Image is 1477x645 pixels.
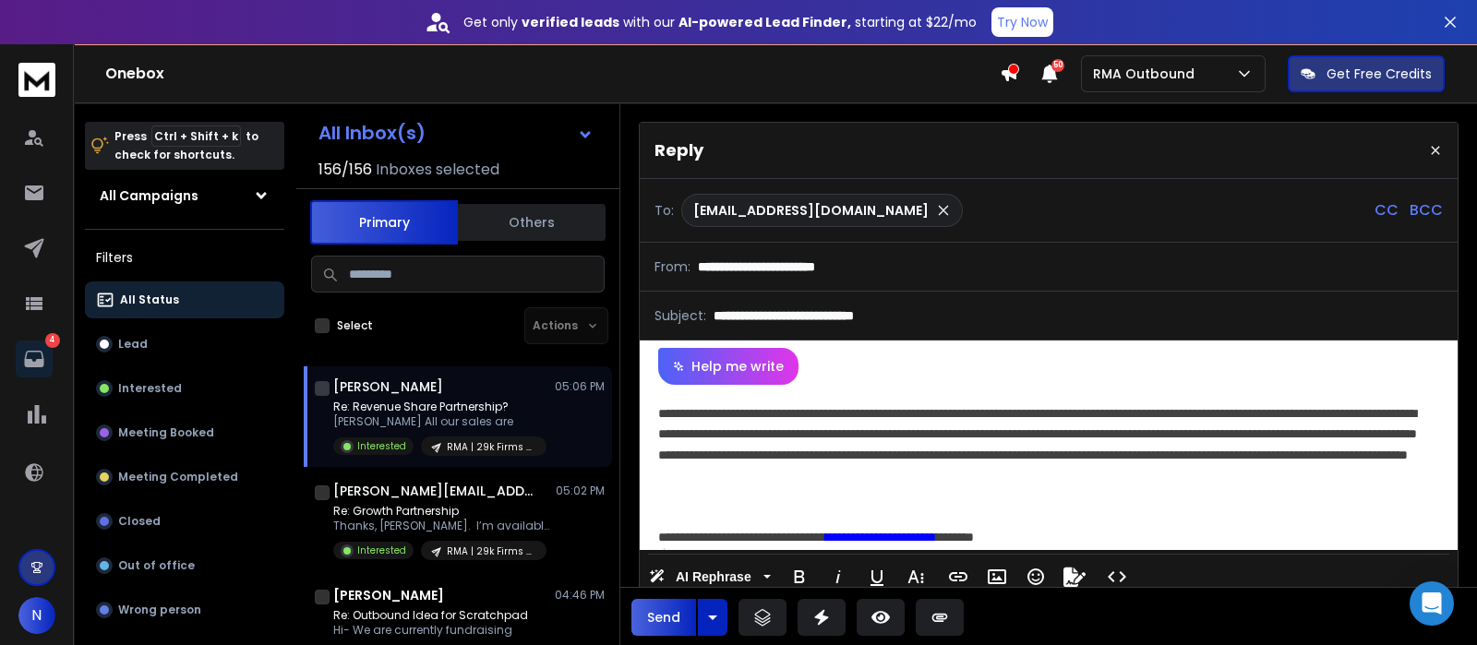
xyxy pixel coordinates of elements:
[555,588,605,603] p: 04:46 PM
[85,370,284,407] button: Interested
[151,125,241,147] span: Ctrl + Shift + k
[118,603,201,617] p: Wrong person
[85,503,284,540] button: Closed
[463,13,977,31] p: Get only with our starting at $22/mo
[118,381,182,396] p: Interested
[333,482,536,500] h1: [PERSON_NAME][EMAIL_ADDRESS][DOMAIN_NAME]
[333,608,555,623] p: Re: Outbound Idea for Scratchpad
[16,340,53,377] a: 4
[678,13,851,31] strong: AI-powered Lead Finder,
[1018,558,1053,595] button: Emoticons
[556,484,605,498] p: 05:02 PM
[318,124,426,142] h1: All Inbox(s)
[85,281,284,318] button: All Status
[859,558,895,595] button: Underline (Ctrl+U)
[45,333,60,348] p: 4
[821,558,856,595] button: Italic (Ctrl+I)
[85,245,284,270] h3: Filters
[654,137,703,163] p: Reply
[654,201,674,220] p: To:
[85,326,284,363] button: Lead
[631,599,696,636] button: Send
[357,439,406,453] p: Interested
[991,7,1053,37] button: Try Now
[979,558,1015,595] button: Insert Image (Ctrl+P)
[1057,558,1092,595] button: Signature
[782,558,817,595] button: Bold (Ctrl+B)
[85,177,284,214] button: All Campaigns
[18,63,55,97] img: logo
[118,558,195,573] p: Out of office
[333,623,555,638] p: Hi- We are currently fundraising
[447,440,535,454] p: RMA | 29k Firms (General Team Info)
[333,519,555,533] p: Thanks, [PERSON_NAME]. I’m available at the
[997,13,1048,31] p: Try Now
[85,547,284,584] button: Out of office
[100,186,198,205] h1: All Campaigns
[555,379,605,394] p: 05:06 PM
[645,558,775,595] button: AI Rephrase
[18,597,55,634] button: N
[114,127,258,164] p: Press to check for shortcuts.
[654,306,706,325] p: Subject:
[118,514,161,529] p: Closed
[941,558,976,595] button: Insert Link (Ctrl+K)
[333,414,546,429] p: [PERSON_NAME] All our sales are
[333,400,546,414] p: Re: Revenue Share Partnership?
[447,544,535,558] p: RMA | 29k Firms (General Team Info)
[318,159,372,181] span: 156 / 156
[85,414,284,451] button: Meeting Booked
[672,569,755,585] span: AI Rephrase
[693,201,929,220] p: [EMAIL_ADDRESS][DOMAIN_NAME]
[654,257,690,276] p: From:
[118,470,238,484] p: Meeting Completed
[333,586,444,604] h1: [PERSON_NAME]
[118,425,214,440] p: Meeting Booked
[658,348,799,385] button: Help me write
[105,63,1000,85] h1: Onebox
[1410,581,1454,626] div: Open Intercom Messenger
[522,13,619,31] strong: verified leads
[1327,65,1432,83] p: Get Free Credits
[85,591,284,628] button: Wrong person
[376,159,499,181] h3: Inboxes selected
[333,377,443,396] h1: [PERSON_NAME]
[310,200,458,245] button: Primary
[1051,59,1064,72] span: 50
[1288,55,1445,92] button: Get Free Credits
[1375,199,1399,221] p: CC
[118,337,148,352] p: Lead
[1099,558,1135,595] button: Code View
[1093,65,1202,83] p: RMA Outbound
[120,293,179,307] p: All Status
[1410,199,1443,221] p: BCC
[357,543,406,557] p: Interested
[333,504,555,519] p: Re: Growth Partnership
[304,114,608,151] button: All Inbox(s)
[458,202,606,243] button: Others
[85,459,284,496] button: Meeting Completed
[337,318,373,333] label: Select
[898,558,933,595] button: More Text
